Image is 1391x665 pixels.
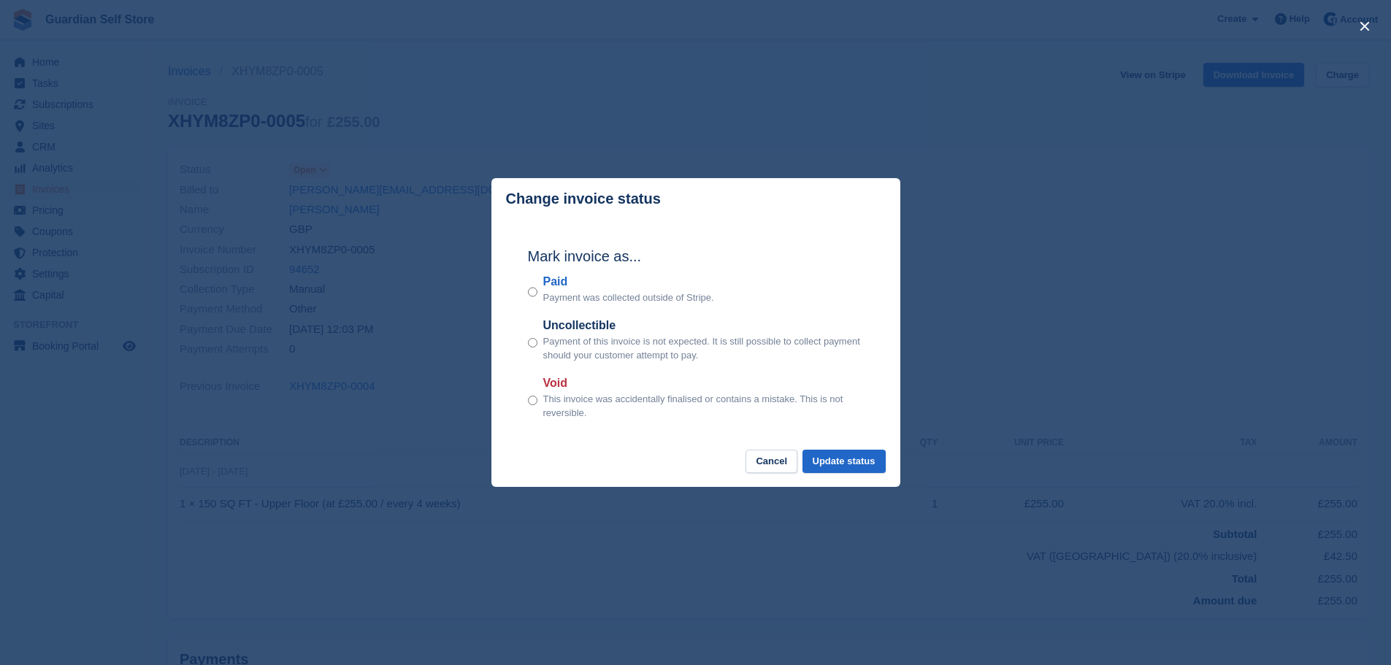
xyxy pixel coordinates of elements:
[543,273,714,291] label: Paid
[543,334,864,363] p: Payment of this invoice is not expected. It is still possible to collect payment should your cust...
[1353,15,1376,38] button: close
[543,317,864,334] label: Uncollectible
[543,392,864,420] p: This invoice was accidentally finalised or contains a mistake. This is not reversible.
[746,450,797,474] button: Cancel
[802,450,886,474] button: Update status
[543,291,714,305] p: Payment was collected outside of Stripe.
[528,245,864,267] h2: Mark invoice as...
[506,191,661,207] p: Change invoice status
[543,374,864,392] label: Void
